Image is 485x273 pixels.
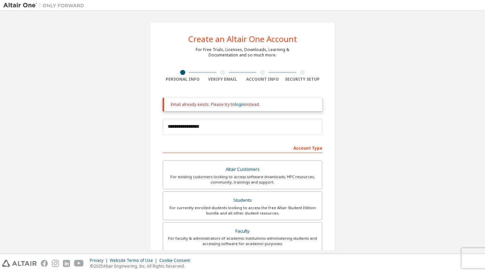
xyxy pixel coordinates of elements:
div: For Free Trials, Licenses, Downloads, Learning & Documentation and so much more. [196,47,289,58]
div: Website Terms of Use [110,258,159,263]
div: Students [167,196,318,205]
img: youtube.svg [74,260,84,267]
div: Email already exists. Please try to instead. [171,102,317,107]
img: Altair One [3,2,88,9]
div: Personal Info [163,77,203,82]
div: For faculty & administrators of academic institutions administering students and accessing softwa... [167,236,318,246]
img: linkedin.svg [63,260,70,267]
div: For existing customers looking to access software downloads, HPC resources, community, trainings ... [167,174,318,185]
p: © 2025 Altair Engineering, Inc. All Rights Reserved. [90,263,194,269]
a: login [235,102,245,107]
div: For currently enrolled students looking to access the free Altair Student Edition bundle and all ... [167,205,318,216]
img: instagram.svg [52,260,59,267]
div: Verify Email [203,77,243,82]
div: Account Info [243,77,283,82]
div: Altair Customers [167,165,318,174]
div: Account Type [163,142,322,153]
div: Privacy [90,258,110,263]
img: altair_logo.svg [2,260,37,267]
div: Security Setup [283,77,323,82]
div: Create an Altair One Account [188,35,297,43]
div: Faculty [167,227,318,236]
img: facebook.svg [41,260,48,267]
div: Cookie Consent [159,258,194,263]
